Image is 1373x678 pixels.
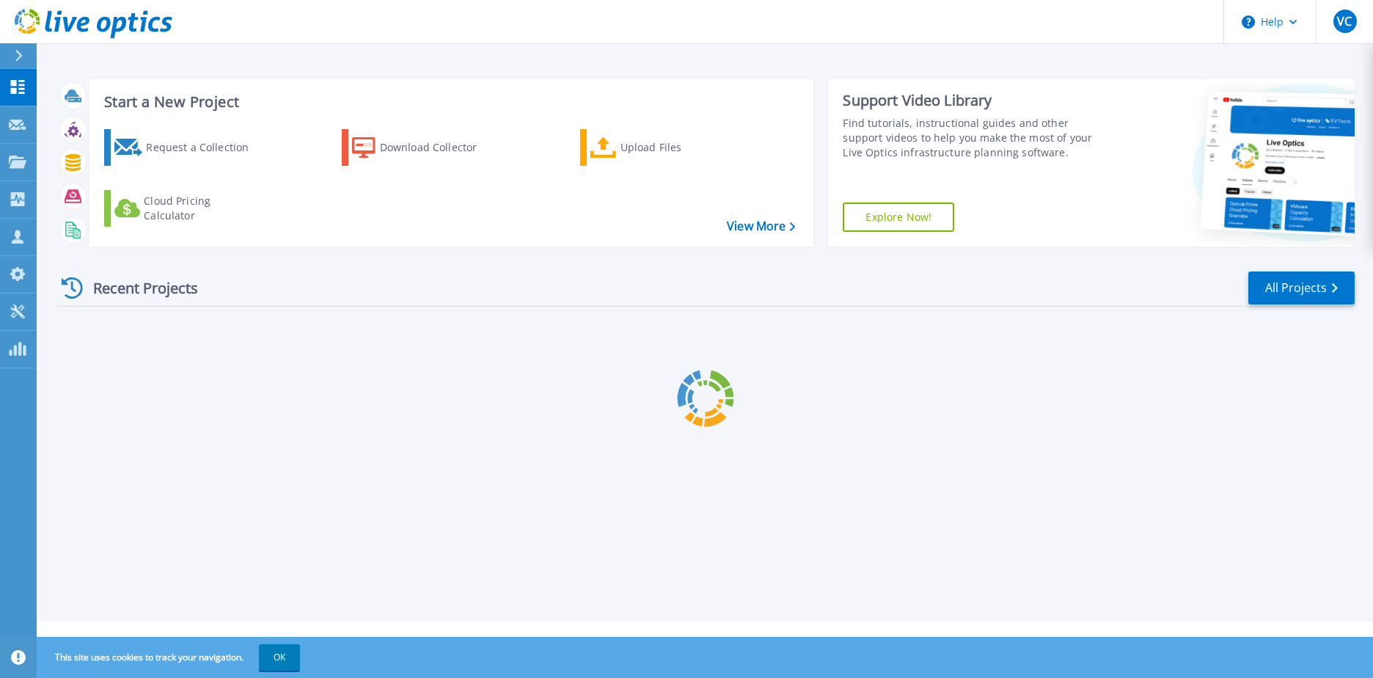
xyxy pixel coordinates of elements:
[620,133,738,162] div: Upload Files
[56,270,218,306] div: Recent Projects
[1337,15,1352,27] span: VC
[380,133,497,162] div: Download Collector
[727,219,795,233] a: View More
[144,194,261,223] div: Cloud Pricing Calculator
[104,190,268,227] a: Cloud Pricing Calculator
[342,129,505,166] a: Download Collector
[104,94,795,110] h3: Start a New Project
[40,644,300,671] span: This site uses cookies to track your navigation.
[843,203,954,232] a: Explore Now!
[259,644,300,671] button: OK
[104,129,268,166] a: Request a Collection
[146,133,263,162] div: Request a Collection
[843,116,1110,160] div: Find tutorials, instructional guides and other support videos to help you make the most of your L...
[580,129,744,166] a: Upload Files
[1248,271,1355,305] a: All Projects
[843,91,1110,110] div: Support Video Library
